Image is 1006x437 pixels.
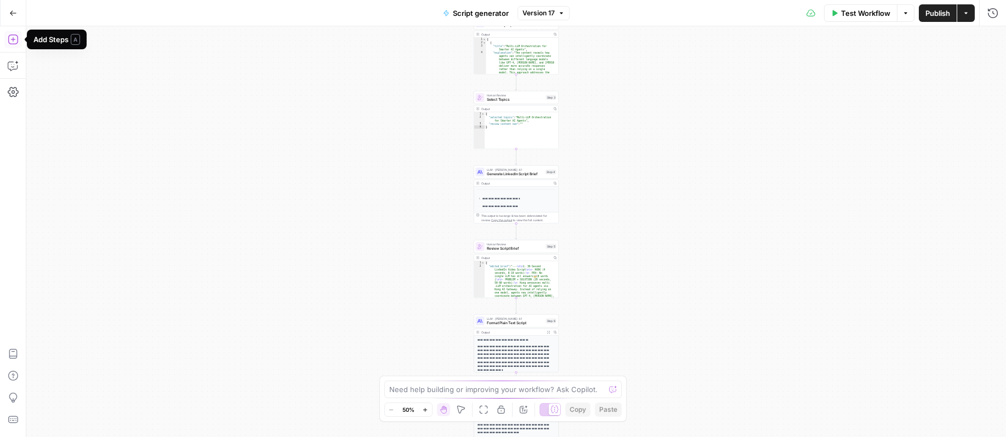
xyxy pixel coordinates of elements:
span: Toggle code folding, rows 1 through 4 [481,112,485,116]
span: Publish [925,8,950,19]
div: Human ReviewReview Script BriefStep 5Output{ "edited_brief":"---\n\n1. 30-Second LinkedIn Video S... [474,240,559,298]
span: Version 17 [522,8,555,18]
div: 1 [474,112,485,116]
div: Step 3 [546,95,556,100]
div: Output [481,256,550,260]
div: Output [481,32,550,37]
button: Test Workflow [824,4,897,22]
span: Test Workflow [841,8,890,19]
span: Human Review [487,242,544,246]
span: Paste [599,405,617,415]
div: Extract Key TopicsOutput[ { "title":"Multi-LLM Orchestration for Smarter AI Agents", "explanation... [474,16,559,74]
span: Toggle code folding, rows 1 through 3 [481,261,485,264]
g: Edge from step_6 to step_7 [515,372,517,388]
div: Step 5 [546,244,556,249]
div: This output is too large & has been abbreviated for review. to view the full content. [481,214,556,222]
span: LLM · [PERSON_NAME] 4.1 [487,317,544,321]
button: Version 17 [518,6,570,20]
div: 1 [474,261,485,264]
div: 3 [474,44,486,51]
div: Output [481,107,550,111]
div: 4 [474,125,485,129]
span: Copy [570,405,586,415]
span: Human Review [487,93,544,97]
span: 50% [402,405,414,414]
span: Copy the output [491,219,512,222]
div: Step 4 [545,170,556,175]
span: Script generator [453,8,509,19]
button: Copy [565,403,590,417]
div: 2 [474,41,486,44]
span: Select Topics [487,97,544,102]
div: 3 [474,122,485,125]
span: Toggle code folding, rows 1 through 14 [483,38,486,41]
span: Review Script Brief [487,246,544,251]
g: Edge from step_2 to step_3 [515,74,517,90]
span: Toggle code folding, rows 2 through 5 [483,41,486,44]
button: Paste [595,403,622,417]
button: Publish [919,4,957,22]
div: Step 6 [546,319,556,324]
div: 2 [474,116,485,122]
button: Script generator [436,4,515,22]
div: 4 [474,51,486,104]
g: Edge from step_4 to step_5 [515,223,517,239]
div: Output [481,181,550,186]
span: LLM · [PERSON_NAME] 4.1 [487,168,544,172]
g: Edge from step_3 to step_4 [515,149,517,165]
div: 1 [474,38,486,41]
span: Generate LinkedIn Script Brief [487,171,544,177]
div: Output [481,330,544,335]
g: Edge from step_5 to step_6 [515,298,517,314]
span: Format Plain Text Script [487,320,544,326]
div: Human ReviewSelect TopicsStep 3Output{ "selected_topics":"Multi-LLM Orchestration for Smarter AI ... [474,91,559,149]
